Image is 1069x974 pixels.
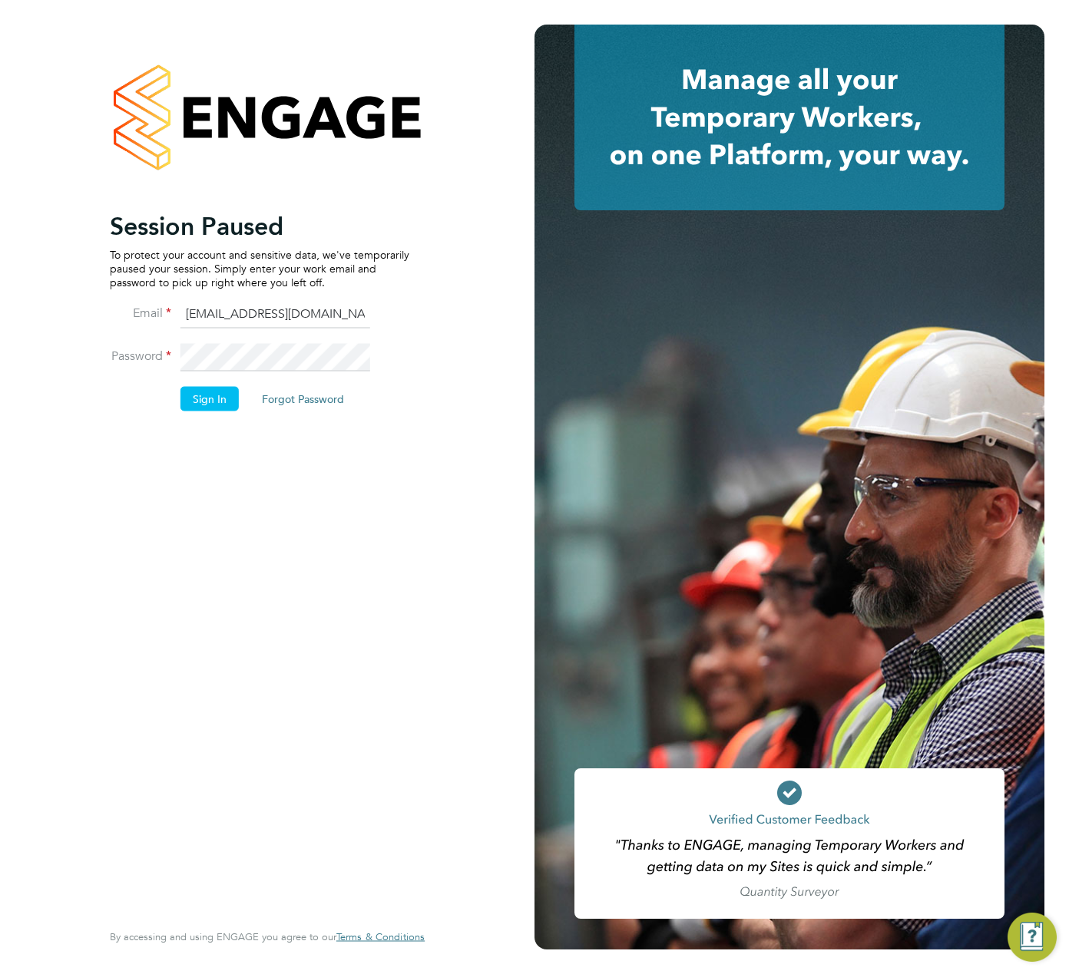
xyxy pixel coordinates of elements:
[110,247,409,289] p: To protect your account and sensitive data, we've temporarily paused your session. Simply enter y...
[110,210,409,241] h2: Session Paused
[1008,913,1057,962] button: Engage Resource Center
[110,305,171,321] label: Email
[110,930,425,943] span: By accessing and using ENGAGE you agree to our
[250,386,356,411] button: Forgot Password
[336,931,425,943] a: Terms & Conditions
[180,386,239,411] button: Sign In
[180,301,370,329] input: Enter your work email...
[110,348,171,364] label: Password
